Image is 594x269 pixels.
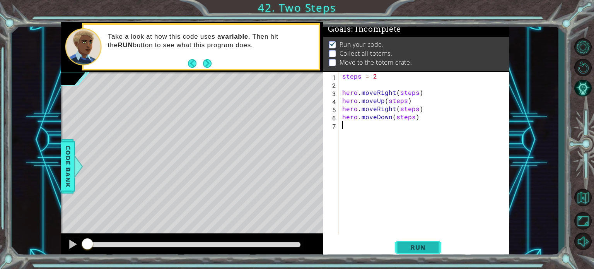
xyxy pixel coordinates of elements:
[340,40,384,49] p: Run your code.
[395,238,441,257] button: Shift+Enter: Run current code.
[572,38,594,56] button: Level Options
[329,40,336,46] img: Check mark for checkbox
[324,106,338,114] div: 5
[118,41,133,49] strong: RUN
[108,33,314,50] p: Take a look at how this code uses a . Then hit the button to see what this program does.
[324,89,338,98] div: 3
[340,49,392,58] p: Collect all totems.
[324,73,338,81] div: 1
[572,186,594,209] button: Back to Map
[328,24,401,34] span: Goals
[572,79,594,97] button: AI Hint
[572,185,594,211] a: Back to Map
[572,212,594,230] button: Maximize Browser
[572,58,594,77] button: Restart Level
[324,122,338,130] div: 7
[572,232,594,250] button: Mute
[65,237,80,253] button: Ctrl + P: Pause
[203,59,212,68] button: Next
[188,59,203,68] button: Back
[62,142,74,190] span: Code Bank
[324,114,338,122] div: 6
[351,24,401,34] span: : Incomplete
[324,81,338,89] div: 2
[324,98,338,106] div: 4
[340,58,412,67] p: Move to the totem crate.
[221,33,248,40] strong: variable
[403,243,433,251] span: Run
